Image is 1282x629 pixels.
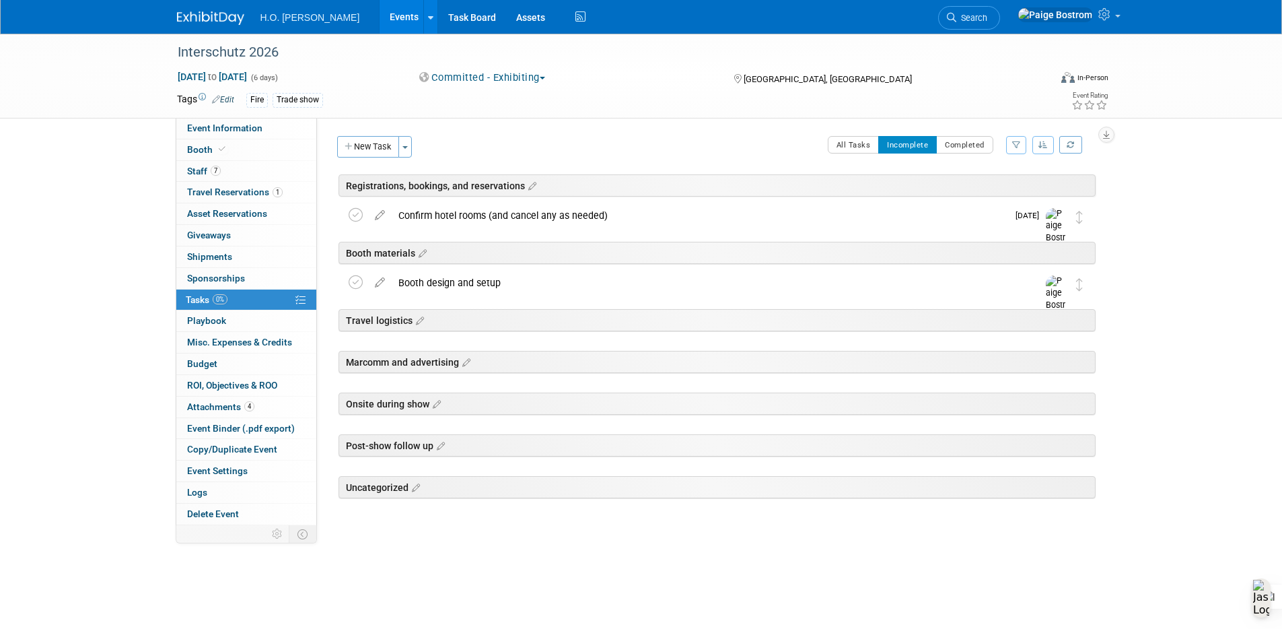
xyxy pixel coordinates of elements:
span: Sponsorships [187,273,245,284]
a: Budget [176,354,316,374]
i: Booth reservation complete [219,145,225,153]
button: New Task [337,136,399,158]
a: Misc. Expenses & Credits [176,332,316,353]
img: Paige Bostrom [1046,275,1066,323]
a: Event Information [176,118,316,139]
span: Asset Reservations [187,208,267,219]
a: Edit sections [415,246,427,259]
a: Playbook [176,310,316,331]
span: Logs [187,487,207,498]
span: Search [956,13,987,23]
a: ROI, Objectives & ROO [176,375,316,396]
span: Travel Reservations [187,187,283,197]
span: Attachments [187,401,254,412]
img: ExhibitDay [177,11,244,25]
span: Budget [187,358,217,369]
a: Attachments4 [176,397,316,418]
a: Event Settings [176,461,316,482]
div: In-Person [1077,73,1108,83]
div: Event Rating [1071,92,1108,99]
span: Giveaways [187,230,231,240]
span: 0% [213,294,227,304]
span: ROI, Objectives & ROO [187,380,277,391]
a: Sponsorships [176,268,316,289]
a: Delete Event [176,504,316,525]
span: H.O. [PERSON_NAME] [260,12,360,23]
a: Shipments [176,246,316,267]
span: [DATE] [DATE] [177,71,248,83]
span: [DATE] [1016,211,1046,220]
img: Format-Inperson.png [1061,72,1075,83]
a: Edit sections [525,178,536,192]
a: Search [938,6,1000,30]
a: Refresh [1059,136,1082,154]
span: 1 [273,187,283,197]
i: Move task [1076,211,1083,224]
a: Edit sections [459,355,470,368]
td: Toggle Event Tabs [289,525,316,543]
div: Booth materials [339,242,1096,264]
img: Paige Bostrom [1018,7,1093,22]
td: Tags [177,92,234,108]
span: Event Settings [187,465,248,476]
i: Move task [1076,278,1083,291]
a: Booth [176,139,316,160]
div: Onsite during show [339,393,1096,415]
span: Tasks [186,294,227,305]
div: Post-show follow up [339,434,1096,457]
img: Paige Bostrom [1046,208,1066,256]
a: edit [368,277,392,289]
a: Edit sections [408,480,420,494]
span: Delete Event [187,508,239,519]
a: Edit sections [433,438,445,452]
a: Giveaways [176,225,316,246]
div: Confirm hotel rooms (and cancel any as needed) [392,204,1007,227]
span: to [206,71,219,82]
div: Marcomm and advertising [339,351,1096,373]
span: Misc. Expenses & Credits [187,337,292,347]
span: Playbook [187,315,226,326]
a: Travel Reservations1 [176,182,316,203]
div: Trade show [273,93,323,107]
a: Event Binder (.pdf export) [176,418,316,439]
td: Personalize Event Tab Strip [266,525,289,543]
button: All Tasks [828,136,880,154]
span: Event Binder (.pdf export) [187,423,295,434]
a: edit [368,209,392,222]
span: (6 days) [250,73,278,82]
div: Registrations, bookings, and reservations [339,174,1096,197]
a: Edit sections [429,397,441,410]
div: Interschutz 2026 [173,40,1030,65]
div: Fire [246,93,268,107]
span: Copy/Duplicate Event [187,444,277,455]
div: Uncategorized [339,476,1096,498]
div: Travel logistics [339,309,1096,331]
span: Shipments [187,251,232,262]
span: Staff [187,166,221,176]
span: 7 [211,166,221,176]
span: 4 [244,401,254,411]
div: Event Format [970,70,1109,90]
span: Event Information [187,123,262,133]
span: Booth [187,144,228,155]
a: Copy/Duplicate Event [176,439,316,460]
a: Edit [212,95,234,104]
a: Logs [176,482,316,503]
button: Incomplete [878,136,937,154]
a: Tasks0% [176,290,316,310]
div: Booth design and setup [392,271,1019,294]
span: [GEOGRAPHIC_DATA], [GEOGRAPHIC_DATA] [744,74,912,84]
button: Completed [936,136,993,154]
a: Staff7 [176,161,316,182]
a: Edit sections [413,313,424,327]
button: Committed - Exhibiting [415,71,550,85]
a: Asset Reservations [176,203,316,224]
